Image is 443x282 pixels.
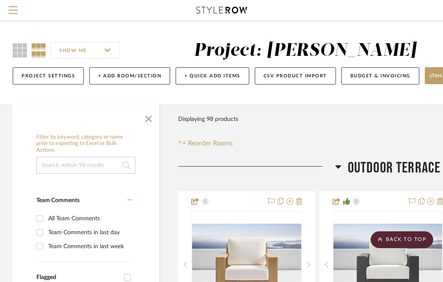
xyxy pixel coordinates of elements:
input: Search within 98 results [36,157,135,174]
div: Displaying 98 products [178,111,238,128]
div: Project: [PERSON_NAME] [194,42,416,60]
button: CSV Product Import [255,67,336,85]
button: + Quick Add Items [176,67,249,85]
button: Reorder Rooms [178,138,233,148]
scroll-to-top-button: BACK TO TOP [371,231,433,248]
span: Reorder Rooms [188,138,233,148]
div: Flagged [36,274,120,281]
div: Team Comments in last week [48,240,129,253]
div: All Team Comments [48,212,129,225]
h6: Filter by keyword, category or name prior to exporting to Excel or Bulk Actions [36,134,135,154]
button: Budget & Invoicing [341,67,419,85]
button: + Add Room/Section [89,67,170,85]
button: Close [140,109,157,126]
span: Team Comments [36,197,80,203]
button: Project Settings [13,67,84,85]
div: Team Comments in last day [48,226,129,239]
span: Outdoor Terrace [348,159,441,177]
